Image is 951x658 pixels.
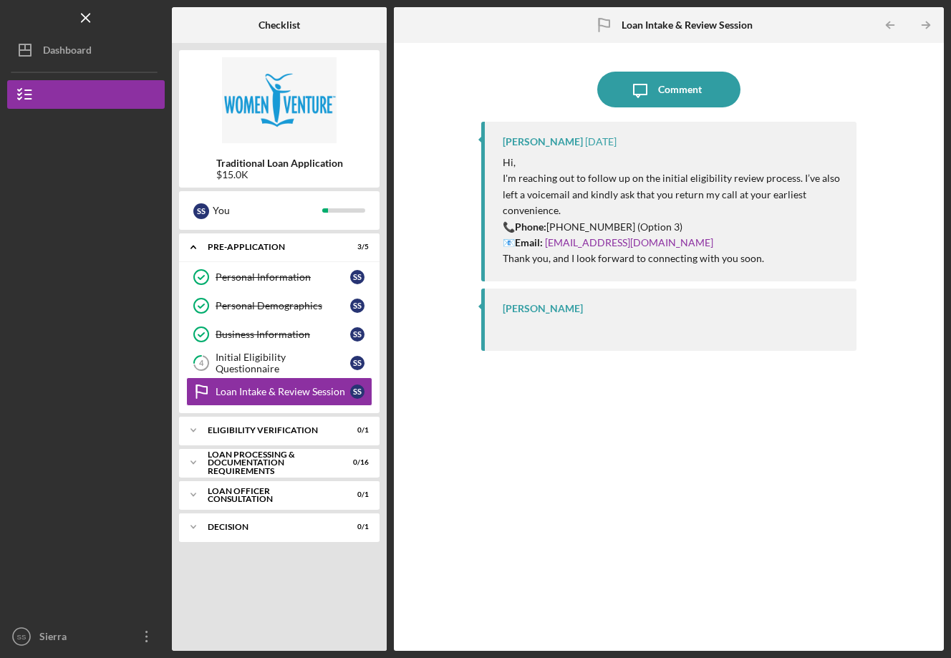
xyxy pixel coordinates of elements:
[259,19,300,31] b: Checklist
[658,72,702,107] div: Comment
[350,270,365,284] div: S S
[515,221,546,233] strong: Phone:
[503,155,842,170] p: Hi,
[216,300,350,311] div: Personal Demographics
[208,426,333,435] div: Eligibility Verification
[186,291,372,320] a: Personal DemographicsSS
[597,72,740,107] button: Comment
[503,219,842,251] p: 📞 [PHONE_NUMBER] (Option 3) 📧
[343,490,369,499] div: 0 / 1
[585,136,617,147] time: 2025-08-26 16:08
[208,487,333,503] div: Loan Officer Consultation
[216,329,350,340] div: Business Information
[343,458,369,467] div: 0 / 16
[503,136,583,147] div: [PERSON_NAME]
[503,170,842,218] p: I'm reaching out to follow up on the initial eligibility review process. I’ve also left a voicema...
[179,57,380,143] img: Product logo
[343,426,369,435] div: 0 / 1
[350,356,365,370] div: S S
[186,377,372,406] a: Loan Intake & Review SessionSS
[199,359,204,368] tspan: 4
[343,243,369,251] div: 3 / 5
[343,523,369,531] div: 0 / 1
[7,36,165,64] button: Dashboard
[503,303,583,314] div: [PERSON_NAME]
[186,320,372,349] a: Business InformationSS
[216,352,350,374] div: Initial Eligibility Questionnaire
[216,271,350,283] div: Personal Information
[216,386,350,397] div: Loan Intake & Review Session
[350,384,365,399] div: S S
[7,622,165,651] button: SSSierra [PERSON_NAME]
[515,236,543,248] strong: Email:
[43,36,92,68] div: Dashboard
[17,633,26,641] text: SS
[186,263,372,291] a: Personal InformationSS
[622,19,753,31] b: Loan Intake & Review Session
[208,450,333,475] div: Loan Processing & Documentation Requirements
[545,236,713,248] a: [EMAIL_ADDRESS][DOMAIN_NAME]
[350,327,365,342] div: S S
[216,169,343,180] div: $15.0K
[208,243,333,251] div: Pre-Application
[208,523,333,531] div: Decision
[216,158,343,169] b: Traditional Loan Application
[213,198,322,223] div: You
[193,203,209,219] div: S S
[186,349,372,377] a: 4Initial Eligibility QuestionnaireSS
[503,251,842,266] p: Thank you, and I look forward to connecting with you soon.
[350,299,365,313] div: S S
